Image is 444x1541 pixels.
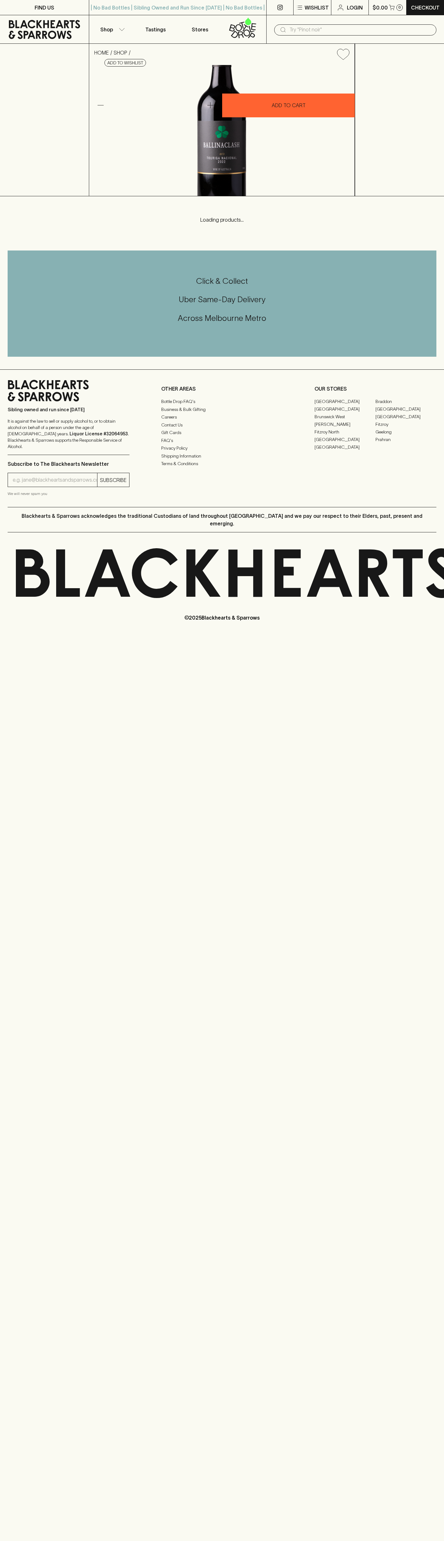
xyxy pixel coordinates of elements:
button: Add to wishlist [104,59,146,67]
p: Subscribe to The Blackhearts Newsletter [8,460,129,468]
p: Checkout [411,4,440,11]
p: We will never spam you [8,491,129,497]
p: Blackhearts & Sparrows acknowledges the traditional Custodians of land throughout [GEOGRAPHIC_DAT... [12,512,432,527]
a: Gift Cards [161,429,283,437]
a: [GEOGRAPHIC_DATA] [315,436,375,443]
a: Prahran [375,436,436,443]
a: Terms & Conditions [161,460,283,468]
a: Shipping Information [161,452,283,460]
a: Careers [161,413,283,421]
a: Braddon [375,398,436,405]
a: Brunswick West [315,413,375,420]
a: SHOP [114,50,127,55]
a: Geelong [375,428,436,436]
p: Sibling owned and run since [DATE] [8,406,129,413]
p: OUR STORES [315,385,436,393]
input: e.g. jane@blackheartsandsparrows.com.au [13,475,97,485]
button: Add to wishlist [335,46,352,62]
p: $0.00 [373,4,388,11]
a: Stores [178,15,222,43]
a: [GEOGRAPHIC_DATA] [375,405,436,413]
p: Stores [192,26,208,33]
a: Fitzroy North [315,428,375,436]
p: OTHER AREAS [161,385,283,393]
button: ADD TO CART [222,94,355,117]
p: Tastings [145,26,166,33]
h5: Across Melbourne Metro [8,313,436,323]
p: 0 [398,6,401,9]
a: HOME [94,50,109,55]
p: Wishlist [305,4,329,11]
a: [GEOGRAPHIC_DATA] [315,405,375,413]
a: Tastings [133,15,178,43]
button: Shop [89,15,134,43]
a: Privacy Policy [161,445,283,452]
a: FAQ's [161,437,283,444]
h5: Uber Same-Day Delivery [8,294,436,305]
a: [GEOGRAPHIC_DATA] [315,398,375,405]
p: Shop [100,26,113,33]
a: [PERSON_NAME] [315,420,375,428]
a: [GEOGRAPHIC_DATA] [375,413,436,420]
h5: Click & Collect [8,276,436,286]
button: SUBSCRIBE [97,473,129,487]
p: FIND US [35,4,54,11]
input: Try "Pinot noir" [289,25,431,35]
p: It is against the law to sell or supply alcohol to, or to obtain alcohol on behalf of a person un... [8,418,129,450]
a: Business & Bulk Gifting [161,406,283,413]
div: Call to action block [8,250,436,357]
img: 41447.png [89,65,355,196]
a: [GEOGRAPHIC_DATA] [315,443,375,451]
a: Fitzroy [375,420,436,428]
a: Contact Us [161,421,283,429]
p: Loading products... [6,216,438,224]
strong: Liquor License #32064953 [70,431,128,436]
p: Login [347,4,363,11]
a: Bottle Drop FAQ's [161,398,283,406]
p: ADD TO CART [272,101,306,109]
p: SUBSCRIBE [100,476,127,484]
